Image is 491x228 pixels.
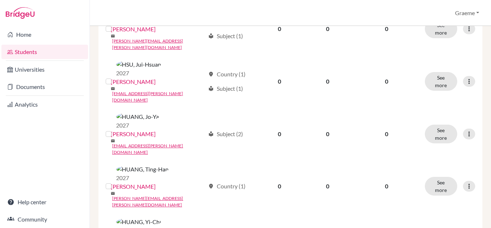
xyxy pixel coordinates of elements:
[116,165,169,174] img: HUANG, Ting-Han
[111,130,156,138] a: [PERSON_NAME]
[425,177,457,196] button: See more
[452,6,482,20] button: Graeme
[425,19,457,38] button: See more
[112,195,205,208] a: [PERSON_NAME][EMAIL_ADDRESS][PERSON_NAME][DOMAIN_NAME]
[1,45,88,59] a: Students
[1,27,88,42] a: Home
[303,55,353,108] td: 0
[357,77,416,86] p: 0
[303,3,353,55] td: 0
[111,25,156,33] a: [PERSON_NAME]
[357,130,416,138] p: 0
[208,183,214,189] span: location_on
[208,70,245,79] div: Country (1)
[112,143,205,156] a: [EMAIL_ADDRESS][PERSON_NAME][DOMAIN_NAME]
[1,62,88,77] a: Universities
[208,84,243,93] div: Subject (1)
[1,195,88,209] a: Help center
[1,212,88,227] a: Community
[111,77,156,86] a: [PERSON_NAME]
[111,191,115,196] span: mail
[116,174,169,182] p: 2027
[303,108,353,160] td: 0
[425,125,457,143] button: See more
[208,131,214,137] span: local_library
[111,34,115,38] span: mail
[111,139,115,143] span: mail
[116,60,161,69] img: HSU, Jui-Hsuan
[425,72,457,91] button: See more
[208,86,214,91] span: local_library
[256,3,303,55] td: 0
[357,24,416,33] p: 0
[208,130,243,138] div: Subject (2)
[303,160,353,213] td: 0
[116,112,159,121] img: HUANG, Jo-Ya
[111,86,115,91] span: mail
[6,7,35,19] img: Bridge-U
[256,160,303,213] td: 0
[256,55,303,108] td: 0
[256,108,303,160] td: 0
[357,182,416,191] p: 0
[111,182,156,191] a: [PERSON_NAME]
[1,97,88,112] a: Analytics
[116,121,159,130] p: 2027
[116,69,161,77] p: 2027
[208,33,214,39] span: local_library
[208,32,243,40] div: Subject (1)
[208,182,245,191] div: Country (1)
[112,90,205,103] a: [EMAIL_ADDRESS][PERSON_NAME][DOMAIN_NAME]
[208,71,214,77] span: location_on
[112,38,205,51] a: [PERSON_NAME][EMAIL_ADDRESS][PERSON_NAME][DOMAIN_NAME]
[116,218,161,226] img: HUANG, Yi-Chi
[1,80,88,94] a: Documents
